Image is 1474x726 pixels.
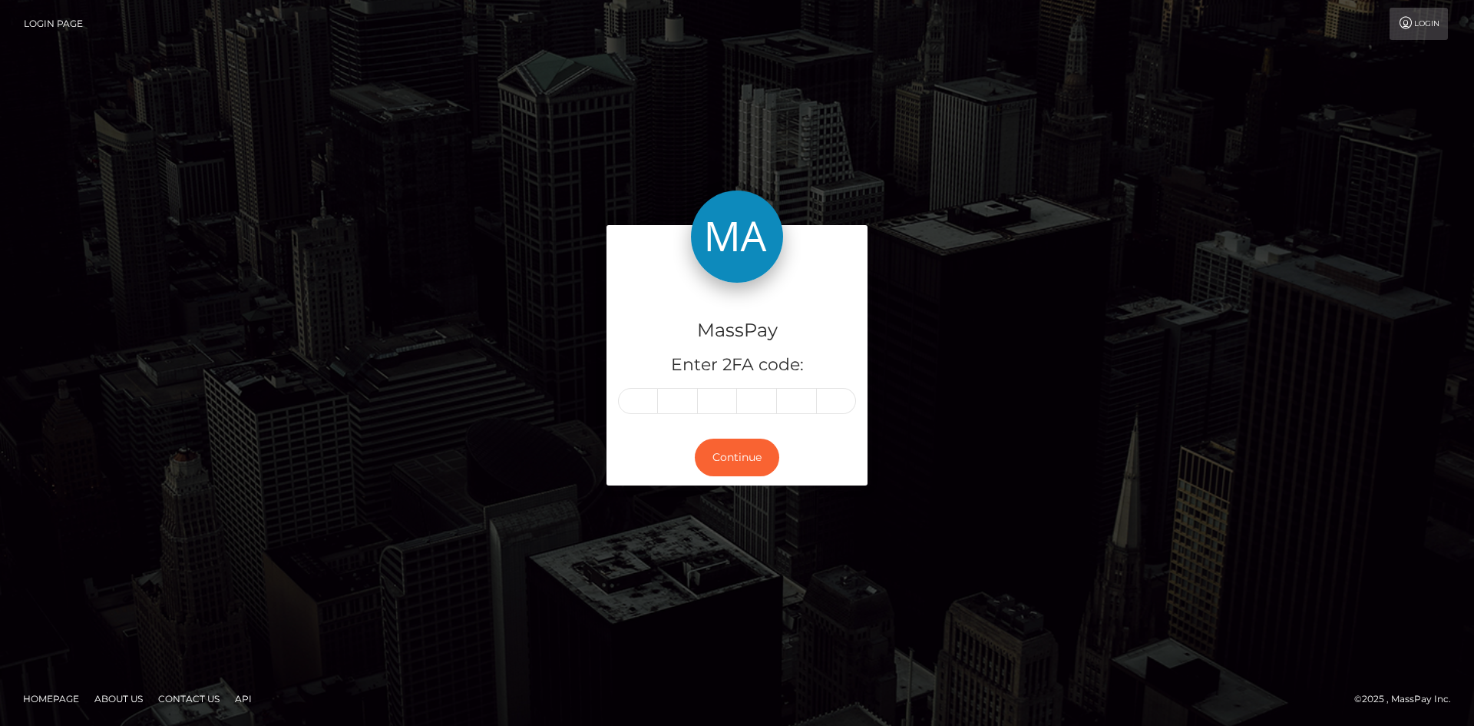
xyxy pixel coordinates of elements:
[618,317,856,344] h4: MassPay
[88,687,149,711] a: About Us
[618,353,856,377] h5: Enter 2FA code:
[24,8,83,40] a: Login Page
[17,687,85,711] a: Homepage
[1354,691,1462,708] div: © 2025 , MassPay Inc.
[152,687,226,711] a: Contact Us
[691,191,783,283] img: MassPay
[1390,8,1448,40] a: Login
[229,687,258,711] a: API
[695,439,779,476] button: Continue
